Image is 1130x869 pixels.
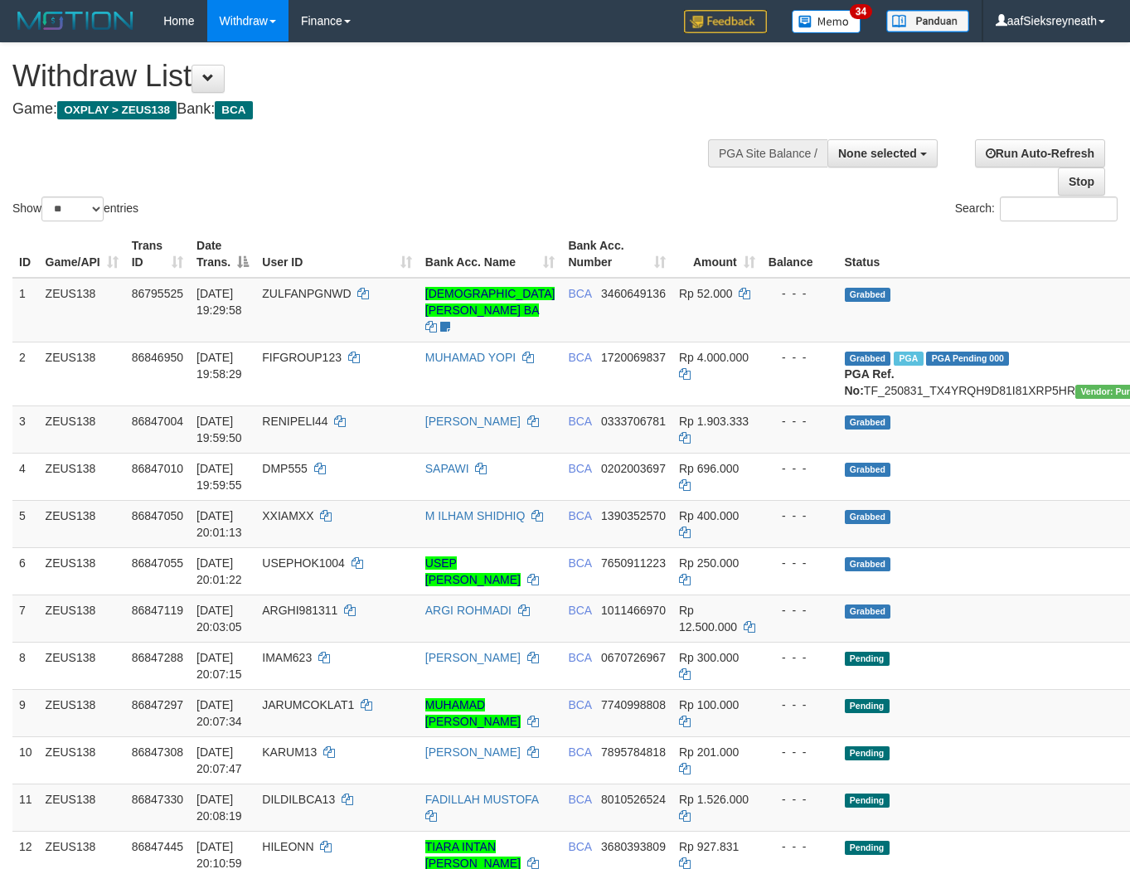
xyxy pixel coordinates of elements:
[39,689,125,736] td: ZEUS138
[12,736,39,784] td: 10
[196,698,242,728] span: [DATE] 20:07:34
[196,415,242,444] span: [DATE] 19:59:50
[601,509,666,522] span: Copy 1390352570 to clipboard
[132,509,183,522] span: 86847050
[568,698,591,711] span: BCA
[601,415,666,428] span: Copy 0333706781 to clipboard
[679,351,749,364] span: Rp 4.000.000
[12,197,138,221] label: Show entries
[39,278,125,342] td: ZEUS138
[845,746,890,760] span: Pending
[845,463,891,477] span: Grabbed
[679,745,739,759] span: Rp 201.000
[132,604,183,617] span: 86847119
[679,651,739,664] span: Rp 300.000
[769,285,832,302] div: - - -
[886,10,969,32] img: panduan.png
[215,101,252,119] span: BCA
[132,556,183,570] span: 86847055
[132,287,183,300] span: 86795525
[12,784,39,831] td: 11
[845,510,891,524] span: Grabbed
[769,413,832,430] div: - - -
[769,602,832,619] div: - - -
[196,351,242,381] span: [DATE] 19:58:29
[12,500,39,547] td: 5
[262,462,307,475] span: DMP555
[845,841,890,855] span: Pending
[845,699,890,713] span: Pending
[850,4,872,19] span: 34
[132,745,183,759] span: 86847308
[601,840,666,853] span: Copy 3680393809 to clipboard
[39,500,125,547] td: ZEUS138
[196,651,242,681] span: [DATE] 20:07:15
[425,604,512,617] a: ARGI ROHMADI
[132,840,183,853] span: 86847445
[679,604,737,634] span: Rp 12.500.000
[679,556,739,570] span: Rp 250.000
[975,139,1105,167] a: Run Auto-Refresh
[568,351,591,364] span: BCA
[39,342,125,405] td: ZEUS138
[132,651,183,664] span: 86847288
[39,736,125,784] td: ZEUS138
[568,840,591,853] span: BCA
[39,405,125,453] td: ZEUS138
[845,367,895,397] b: PGA Ref. No:
[196,745,242,775] span: [DATE] 20:07:47
[845,604,891,619] span: Grabbed
[762,231,838,278] th: Balance
[12,405,39,453] td: 3
[1000,197,1118,221] input: Search:
[12,642,39,689] td: 8
[568,745,591,759] span: BCA
[679,287,733,300] span: Rp 52.000
[769,744,832,760] div: - - -
[601,698,666,711] span: Copy 7740998808 to clipboard
[425,556,521,586] a: USEP [PERSON_NAME]
[684,10,767,33] img: Feedback.jpg
[262,351,342,364] span: FIFGROUP123
[425,287,555,317] a: [DEMOGRAPHIC_DATA][PERSON_NAME] BA
[425,745,521,759] a: [PERSON_NAME]
[12,60,737,93] h1: Withdraw List
[679,793,749,806] span: Rp 1.526.000
[845,352,891,366] span: Grabbed
[262,604,337,617] span: ARGHI981311
[12,595,39,642] td: 7
[845,288,891,302] span: Grabbed
[262,651,312,664] span: IMAM623
[12,278,39,342] td: 1
[769,555,832,571] div: - - -
[132,462,183,475] span: 86847010
[57,101,177,119] span: OXPLAY > ZEUS138
[196,287,242,317] span: [DATE] 19:29:58
[769,791,832,808] div: - - -
[262,509,313,522] span: XXIAMXX
[601,793,666,806] span: Copy 8010526524 to clipboard
[39,595,125,642] td: ZEUS138
[196,462,242,492] span: [DATE] 19:59:55
[792,10,861,33] img: Button%20Memo.svg
[926,352,1009,366] span: PGA Pending
[425,415,521,428] a: [PERSON_NAME]
[679,509,739,522] span: Rp 400.000
[845,415,891,430] span: Grabbed
[39,784,125,831] td: ZEUS138
[769,838,832,855] div: - - -
[568,462,591,475] span: BCA
[262,745,317,759] span: KARUM13
[425,793,539,806] a: FADILLAH MUSTOFA
[12,342,39,405] td: 2
[568,604,591,617] span: BCA
[568,415,591,428] span: BCA
[894,352,923,366] span: Marked by aafnoeunsreypich
[132,793,183,806] span: 86847330
[425,462,469,475] a: SAPAWI
[827,139,938,167] button: None selected
[679,415,749,428] span: Rp 1.903.333
[601,604,666,617] span: Copy 1011466970 to clipboard
[955,197,1118,221] label: Search:
[132,698,183,711] span: 86847297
